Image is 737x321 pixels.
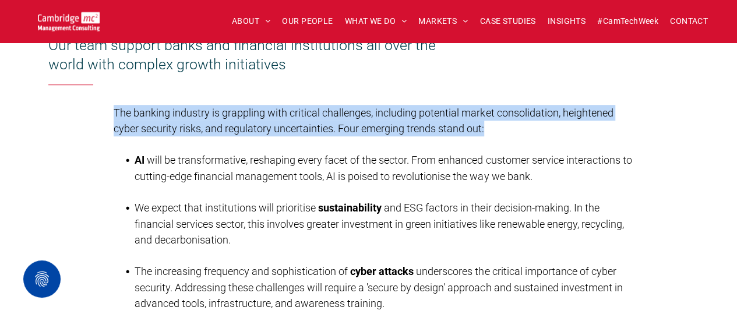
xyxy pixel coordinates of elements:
[318,202,382,214] span: sustainability
[591,12,664,30] a: #CamTechWeek
[350,265,414,277] span: cyber attacks
[664,12,714,30] a: CONTACT
[135,265,348,277] span: The increasing frequency and sophistication of
[226,12,277,30] a: ABOUT
[135,154,144,166] span: AI
[474,12,542,30] a: CASE STUDIES
[135,202,623,246] span: and ESG factors in their decision-making. In the financial services sector, this involves greater...
[114,107,613,135] span: The banking industry is grappling with critical challenges, including potential market consolidat...
[542,12,591,30] a: INSIGHTS
[135,202,316,214] span: We expect that institutions will prioritise
[135,265,622,309] span: underscores the critical importance of cyber security. Addressing these challenges will require a...
[38,13,100,26] a: Your Business Transformed | Cambridge Management Consulting
[135,154,632,182] span: will be transformative, reshaping every facet of the sector. From enhanced customer service inter...
[412,12,474,30] a: MARKETS
[339,12,413,30] a: WHAT WE DO
[38,12,100,31] img: Cambridge MC Logo
[276,12,338,30] a: OUR PEOPLE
